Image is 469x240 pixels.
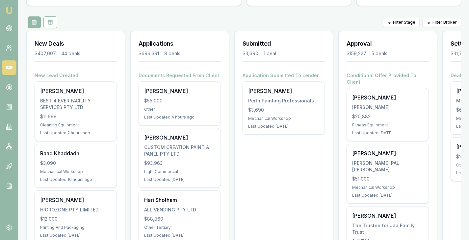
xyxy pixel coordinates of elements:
[144,134,215,142] div: [PERSON_NAME]
[347,39,429,48] h3: Approval
[144,233,215,238] div: Last Updated: [DATE]
[40,98,111,111] div: BEST 4 EVER FACILITY SERVICES PTY LTD
[144,115,215,120] div: Last Updated: 4 hours ago
[164,50,180,57] div: 8 deals
[40,122,111,128] div: Cleaning Equipment
[35,72,117,79] h4: New Lead Created
[352,212,423,220] div: [PERSON_NAME]
[422,18,461,27] button: Filter Broker
[61,50,80,57] div: 44 deals
[352,222,423,235] div: The Trustee for Jaa Family Trust
[347,72,429,85] h4: Conditional Offer Provided To Client
[451,50,468,57] div: $31,766
[144,160,215,166] div: $93,963
[144,177,215,182] div: Last Updated: [DATE]
[352,122,423,128] div: Fitness Equipment
[144,98,215,104] div: $55,000
[40,233,111,238] div: Last Updated: [DATE]
[352,149,423,157] div: [PERSON_NAME]
[144,144,215,157] div: CUSTOM CREATION PAINT & PANEL PTY LTD
[139,50,159,57] div: $696,391
[243,50,258,57] div: $3,690
[40,87,111,95] div: [PERSON_NAME]
[40,130,111,136] div: Last Updated: 2 hours ago
[40,225,111,230] div: Printing And Packaging
[144,169,215,174] div: Light Commercial
[139,39,221,48] h3: Applications
[352,94,423,101] div: [PERSON_NAME]
[40,196,111,204] div: [PERSON_NAME]
[144,225,215,230] div: Other Tertiary
[393,20,415,25] span: Filter Stage
[5,7,13,14] img: emu-icon-u.png
[352,176,423,182] div: $51,000
[144,87,215,95] div: [PERSON_NAME]
[144,207,215,213] div: ALL VENDING PTY LTD
[383,18,420,27] button: Filter Stage
[40,149,111,157] div: Raad Khaddadh
[352,160,423,173] div: [PERSON_NAME] PAL [PERSON_NAME]
[144,107,215,112] div: Other
[352,130,423,136] div: Last Updated: [DATE]
[352,193,423,198] div: Last Updated: [DATE]
[248,98,319,104] div: Perth Painting Professionals
[35,50,56,57] div: $407,607
[248,107,319,113] div: $3,690
[40,177,111,182] div: Last Updated: 10 hours ago
[40,207,111,213] div: HIGROZONE PTY LIMITED
[372,50,387,57] div: 5 deals
[264,50,276,57] div: 1 deal
[40,169,111,174] div: Mechanical Workshop
[40,216,111,222] div: $12,000
[248,87,319,95] div: [PERSON_NAME]
[243,39,325,48] h3: Submitted
[352,185,423,190] div: Mechanical Workshop
[347,50,366,57] div: $159,227
[352,113,423,120] div: $20,882
[352,104,423,111] div: [PERSON_NAME]
[432,20,457,25] span: Filter Broker
[35,39,117,48] h3: New Deals
[248,124,319,129] div: Last Updated: [DATE]
[144,196,215,204] div: Hari Shotham
[144,216,215,222] div: $88,860
[40,113,111,120] div: $11,699
[243,72,325,79] h4: Application Submitted To Lender
[40,160,111,166] div: $3,090
[139,72,221,79] h4: Documents Requested From Client
[248,116,319,121] div: Mechanical Workshop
